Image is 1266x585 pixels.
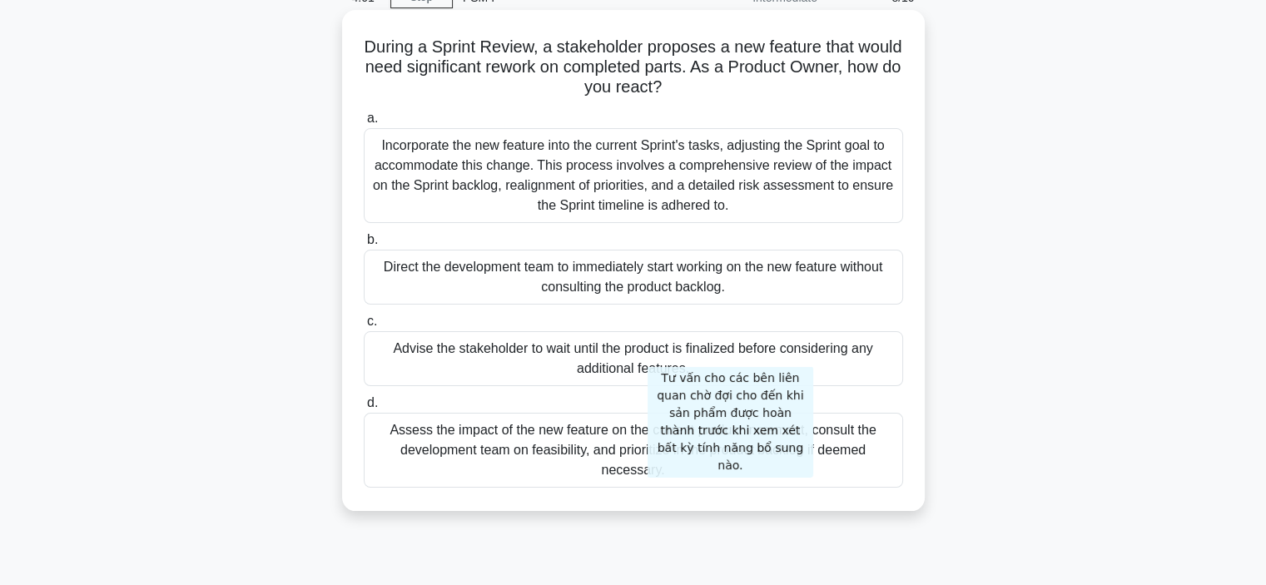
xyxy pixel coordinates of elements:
div: Assess the impact of the new feature on the current product increment, consult the development te... [364,413,903,488]
h5: During a Sprint Review, a stakeholder proposes a new feature that would need significant rework o... [362,37,905,98]
span: a. [367,111,378,125]
div: Direct the development team to immediately start working on the new feature without consulting th... [364,250,903,305]
span: c. [367,314,377,328]
span: d. [367,395,378,409]
div: Advise the stakeholder to wait until the product is finalized before considering any additional f... [364,331,903,386]
div: Incorporate the new feature into the current Sprint's tasks, adjusting the Sprint goal to accommo... [364,128,903,223]
span: b. [367,232,378,246]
